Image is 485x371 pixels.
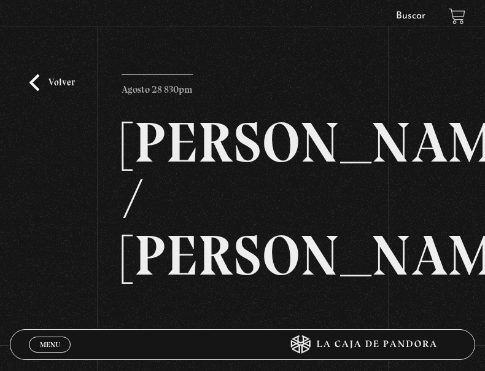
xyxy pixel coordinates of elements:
p: Agosto 28 830pm [122,74,193,99]
span: Cerrar [36,351,64,360]
a: View your shopping cart [449,8,465,25]
h2: [PERSON_NAME] / [PERSON_NAME] [122,114,363,284]
span: Menu [40,341,60,348]
a: Volver [29,74,75,91]
a: Buscar [396,11,425,21]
